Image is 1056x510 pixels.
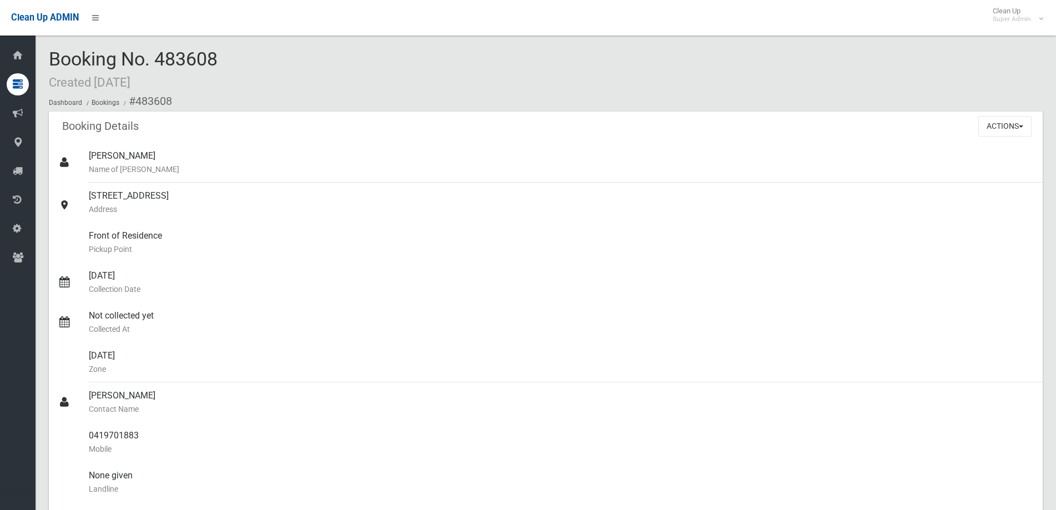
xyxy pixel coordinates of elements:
div: [PERSON_NAME] [89,143,1034,183]
span: Clean Up [987,7,1042,23]
span: Booking No. 483608 [49,48,218,91]
small: Collected At [89,322,1034,336]
small: Super Admin [993,15,1031,23]
a: Bookings [92,99,119,107]
div: 0419701883 [89,422,1034,462]
small: Address [89,203,1034,216]
small: Mobile [89,442,1034,456]
small: Landline [89,482,1034,496]
small: Collection Date [89,282,1034,296]
div: [PERSON_NAME] [89,382,1034,422]
small: Pickup Point [89,243,1034,256]
div: [STREET_ADDRESS] [89,183,1034,223]
div: [DATE] [89,262,1034,302]
small: Name of [PERSON_NAME] [89,163,1034,176]
span: Clean Up ADMIN [11,12,79,23]
small: Contact Name [89,402,1034,416]
div: [DATE] [89,342,1034,382]
small: Zone [89,362,1034,376]
div: Front of Residence [89,223,1034,262]
li: #483608 [121,91,172,112]
div: None given [89,462,1034,502]
div: Not collected yet [89,302,1034,342]
a: Dashboard [49,99,82,107]
small: Created [DATE] [49,75,130,89]
header: Booking Details [49,115,152,137]
button: Actions [978,116,1032,137]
